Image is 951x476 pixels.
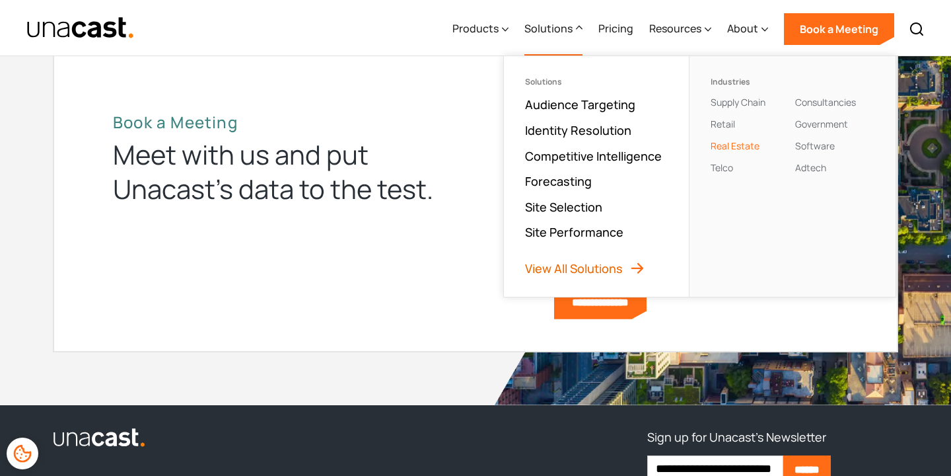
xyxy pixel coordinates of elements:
div: Solutions [525,77,668,87]
div: Solutions [524,20,573,36]
div: Meet with us and put Unacast’s data to the test. [113,138,456,206]
a: home [26,17,134,40]
nav: Solutions [503,56,896,297]
div: Resources [649,2,711,56]
a: Software [795,139,835,152]
div: Cookie Preferences [7,438,38,469]
a: Telco [711,161,733,174]
a: Site Performance [525,224,623,240]
h2: Book a Meeting [113,112,456,132]
a: Competitive Intelligence [525,148,662,164]
div: About [727,20,758,36]
a: Forecasting [525,173,592,189]
a: View All Solutions [525,260,645,276]
a: Consultancies [795,96,856,108]
img: Unacast logo [53,428,145,448]
div: Solutions [524,2,582,56]
a: Pricing [598,2,633,56]
div: Products [452,2,509,56]
div: Resources [649,20,701,36]
a: Supply Chain [711,96,765,108]
h3: Sign up for Unacast's Newsletter [647,426,826,448]
a: Retail [711,118,735,130]
div: Products [452,20,499,36]
a: Book a Meeting [784,13,894,45]
div: Industries [711,77,790,87]
a: Adtech [795,161,826,174]
img: Search icon [909,21,925,37]
img: Unacast text logo [26,17,134,40]
a: link to the homepage [53,426,537,448]
a: Real Estate [711,139,759,152]
a: Identity Resolution [525,122,631,138]
a: Audience Targeting [525,97,635,112]
div: About [727,2,768,56]
a: Site Selection [525,199,602,215]
a: Government [795,118,848,130]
